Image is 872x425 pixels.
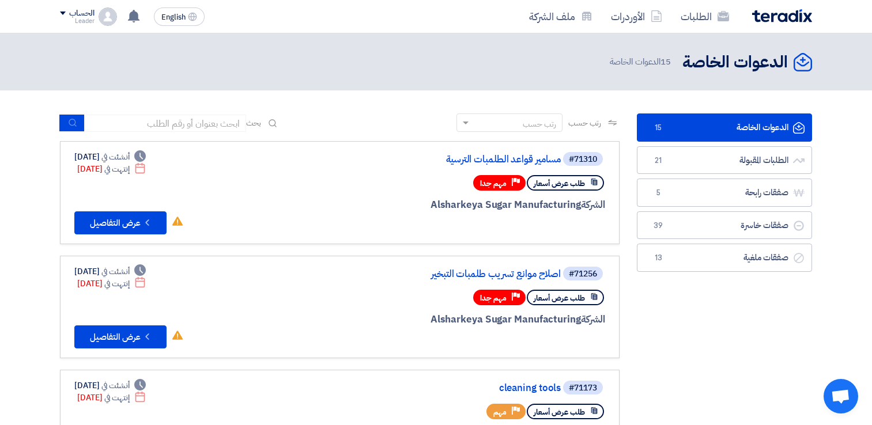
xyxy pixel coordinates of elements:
[637,211,812,240] a: صفقات خاسرة39
[682,51,788,74] h2: الدعوات الخاصة
[101,151,129,163] span: أنشئت في
[330,269,561,279] a: اصلاح موانع تسريب طلمبات التبخير
[74,325,167,348] button: عرض التفاصيل
[824,379,858,413] div: Open chat
[328,198,605,212] div: Alsharkeya Sugar Manufacturing
[523,118,556,130] div: رتب حسب
[569,270,597,278] div: #71256
[330,154,561,165] a: مسامير قواعد الطلمبات الترسية
[74,211,167,234] button: عرض التفاصيل
[520,3,602,30] a: ملف الشركة
[330,383,561,393] a: cleaning tools
[581,198,606,212] span: الشركة
[637,146,812,174] a: الطلبات المقبولة21
[74,151,146,163] div: [DATE]
[480,293,507,303] span: مهم جدا
[637,244,812,272] a: صفقات ملغية13
[104,163,129,175] span: إنتهت في
[660,55,671,68] span: 15
[752,9,812,22] img: Teradix logo
[77,278,146,290] div: [DATE]
[154,7,205,26] button: English
[480,178,507,189] span: مهم جدا
[610,55,673,69] span: الدعوات الخاصة
[161,13,186,21] span: English
[651,252,665,264] span: 13
[77,392,146,404] div: [DATE]
[534,407,585,418] span: طلب عرض أسعار
[602,3,671,30] a: الأوردرات
[651,122,665,134] span: 15
[493,407,507,418] span: مهم
[101,265,129,278] span: أنشئت في
[569,155,597,164] div: #71310
[246,117,261,129] span: بحث
[104,392,129,404] span: إنتهت في
[69,9,94,18] div: الحساب
[534,293,585,303] span: طلب عرض أسعار
[60,18,94,24] div: Leader
[651,187,665,199] span: 5
[651,155,665,166] span: 21
[581,312,606,327] span: الشركة
[568,117,601,129] span: رتب حسب
[85,115,246,132] input: ابحث بعنوان أو رقم الطلب
[534,178,585,189] span: طلب عرض أسعار
[637,113,812,142] a: الدعوات الخاصة15
[637,179,812,207] a: صفقات رابحة5
[74,265,146,278] div: [DATE]
[671,3,738,30] a: الطلبات
[77,163,146,175] div: [DATE]
[651,220,665,232] span: 39
[328,312,605,327] div: Alsharkeya Sugar Manufacturing
[101,380,129,392] span: أنشئت في
[99,7,117,26] img: profile_test.png
[104,278,129,290] span: إنتهت في
[569,384,597,392] div: #71173
[74,380,146,392] div: [DATE]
